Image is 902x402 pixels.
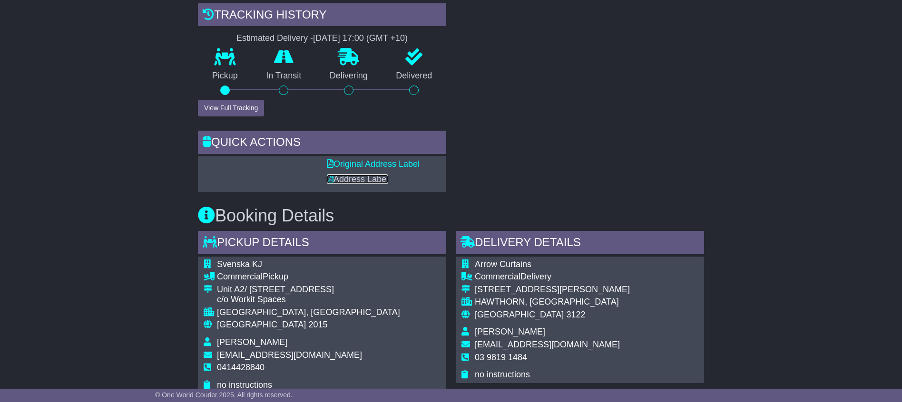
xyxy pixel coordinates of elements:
[217,285,400,295] div: Unit A2/ [STREET_ADDRESS]
[252,71,316,81] p: In Transit
[475,285,630,295] div: [STREET_ADDRESS][PERSON_NAME]
[198,131,446,156] div: Quick Actions
[198,71,252,81] p: Pickup
[217,295,400,305] div: c/o Workit Spaces
[198,206,704,225] h3: Booking Details
[475,259,531,269] span: Arrow Curtains
[217,272,263,281] span: Commercial
[475,340,620,349] span: [EMAIL_ADDRESS][DOMAIN_NAME]
[217,363,265,372] span: 0414428840
[217,259,262,269] span: Svenska KJ
[217,350,362,360] span: [EMAIL_ADDRESS][DOMAIN_NAME]
[475,353,527,362] span: 03 9819 1484
[217,272,400,282] div: Pickup
[456,231,704,257] div: Delivery Details
[475,310,564,319] span: [GEOGRAPHIC_DATA]
[475,327,545,336] span: [PERSON_NAME]
[217,320,306,329] span: [GEOGRAPHIC_DATA]
[315,71,382,81] p: Delivering
[475,370,530,379] span: no instructions
[313,33,408,44] div: [DATE] 17:00 (GMT +10)
[475,297,630,307] div: HAWTHORN, [GEOGRAPHIC_DATA]
[217,307,400,318] div: [GEOGRAPHIC_DATA], [GEOGRAPHIC_DATA]
[308,320,327,329] span: 2015
[198,231,446,257] div: Pickup Details
[198,3,446,29] div: Tracking history
[198,100,264,116] button: View Full Tracking
[475,272,520,281] span: Commercial
[198,33,446,44] div: Estimated Delivery -
[327,159,420,169] a: Original Address Label
[382,71,447,81] p: Delivered
[566,310,585,319] span: 3122
[217,337,287,347] span: [PERSON_NAME]
[475,272,630,282] div: Delivery
[217,380,272,390] span: no instructions
[327,174,388,184] a: Address Label
[155,391,293,399] span: © One World Courier 2025. All rights reserved.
